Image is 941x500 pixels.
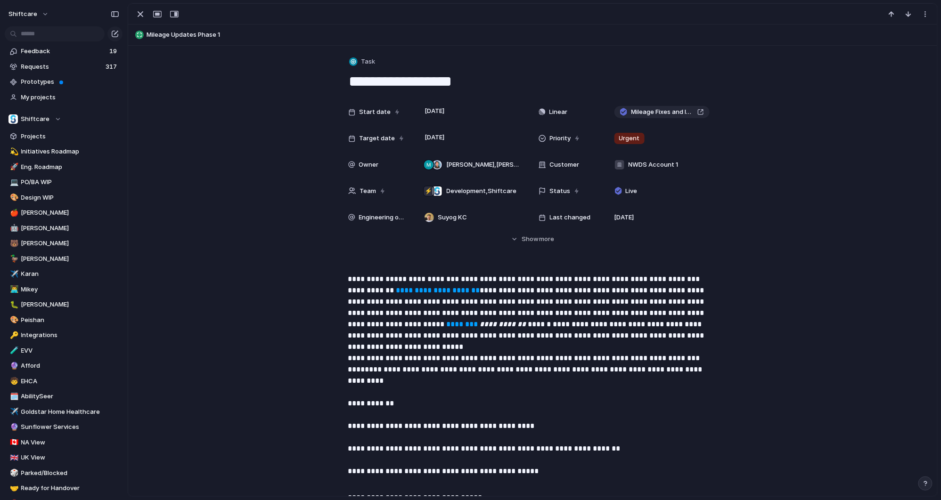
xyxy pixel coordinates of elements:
[5,160,123,174] a: 🚀Eng. Roadmap
[21,407,119,417] span: Goldstar Home Healthcare
[8,453,18,462] button: 🇬🇧
[8,193,18,202] button: 🎨
[21,484,119,493] span: Ready for Handover
[5,466,123,480] a: 🎲Parked/Blocked
[21,346,119,355] span: EVV
[21,47,106,56] span: Feedback
[5,191,123,205] a: 🎨Design WIP
[10,422,16,433] div: 🔮
[5,206,123,220] a: 🍎[PERSON_NAME]
[8,300,18,309] button: 🐛
[5,481,123,495] a: 🤝Ready for Handover
[21,114,50,124] span: Shiftcare
[21,147,119,156] span: Initiatives Roadmap
[5,60,123,74] a: Requests317
[619,134,640,143] span: Urgent
[550,160,580,169] span: Customer
[5,129,123,144] a: Projects
[5,175,123,189] div: 💻PO/BA WIP
[423,132,448,143] span: [DATE]
[21,193,119,202] span: Design WIP
[106,62,119,72] span: 317
[5,145,123,159] div: 💫Initiatives Roadmap
[10,146,16,157] div: 💫
[5,298,123,312] a: 🐛[PERSON_NAME]
[8,468,18,478] button: 🎲
[5,221,123,235] a: 🤖[PERSON_NAME]
[21,254,119,264] span: [PERSON_NAME]
[10,361,16,371] div: 🔮
[5,236,123,250] a: 🐻[PERSON_NAME]
[8,315,18,325] button: 🎨
[550,213,591,222] span: Last changed
[21,93,119,102] span: My projects
[10,299,16,310] div: 🐛
[21,285,119,294] span: Mikey
[360,186,376,196] span: Team
[5,313,123,327] a: 🎨Peishan
[10,330,16,341] div: 🔑
[8,147,18,156] button: 💫
[5,389,123,403] a: 🗓️AbilitySeer
[5,282,123,297] a: 👨‍💻Mikey
[10,223,16,234] div: 🤖
[8,254,18,264] button: 🦆
[629,160,679,169] span: NWDS Account 1
[8,162,18,172] button: 🚀
[5,435,123,450] a: 🇨🇦NA View
[21,438,119,447] span: NA View
[550,134,571,143] span: Priority
[21,392,119,401] span: AbilitySeer
[10,452,16,463] div: 🇬🇧
[10,406,16,417] div: ✈️
[5,328,123,342] a: 🔑Integrations
[447,186,517,196] span: Development , Shiftcare
[5,112,123,126] button: Shiftcare
[8,269,18,279] button: ✈️
[21,331,119,340] span: Integrations
[10,177,16,188] div: 💻
[10,208,16,218] div: 🍎
[4,7,54,22] button: shiftcare
[447,160,519,169] span: [PERSON_NAME] , [PERSON_NAME]
[5,75,123,89] a: Prototypes
[5,252,123,266] div: 🦆[PERSON_NAME]
[21,224,119,233] span: [PERSON_NAME]
[5,44,123,58] a: Feedback19
[8,224,18,233] button: 🤖
[361,57,376,66] span: Task
[5,420,123,434] a: 🔮Sunflower Services
[21,132,119,141] span: Projects
[8,361,18,371] button: 🔮
[8,239,18,248] button: 🐻
[21,453,119,462] span: UK View
[21,361,119,371] span: Afford
[21,422,119,432] span: Sunflower Services
[147,30,933,40] span: Mileage Updates Phase 1
[10,345,16,356] div: 🧪
[5,451,123,465] a: 🇬🇧UK View
[132,27,933,42] button: Mileage Updates Phase 1
[625,186,637,196] span: Live
[10,269,16,280] div: ✈️
[8,438,18,447] button: 🇨🇦
[10,391,16,402] div: 🗓️
[21,315,119,325] span: Peishan
[8,392,18,401] button: 🗓️
[8,407,18,417] button: ✈️
[21,77,119,87] span: Prototypes
[360,134,395,143] span: Target date
[360,107,391,117] span: Start date
[8,331,18,340] button: 🔑
[539,234,554,244] span: more
[21,300,119,309] span: [PERSON_NAME]
[5,374,123,388] a: 🧒EHCA
[8,377,18,386] button: 🧒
